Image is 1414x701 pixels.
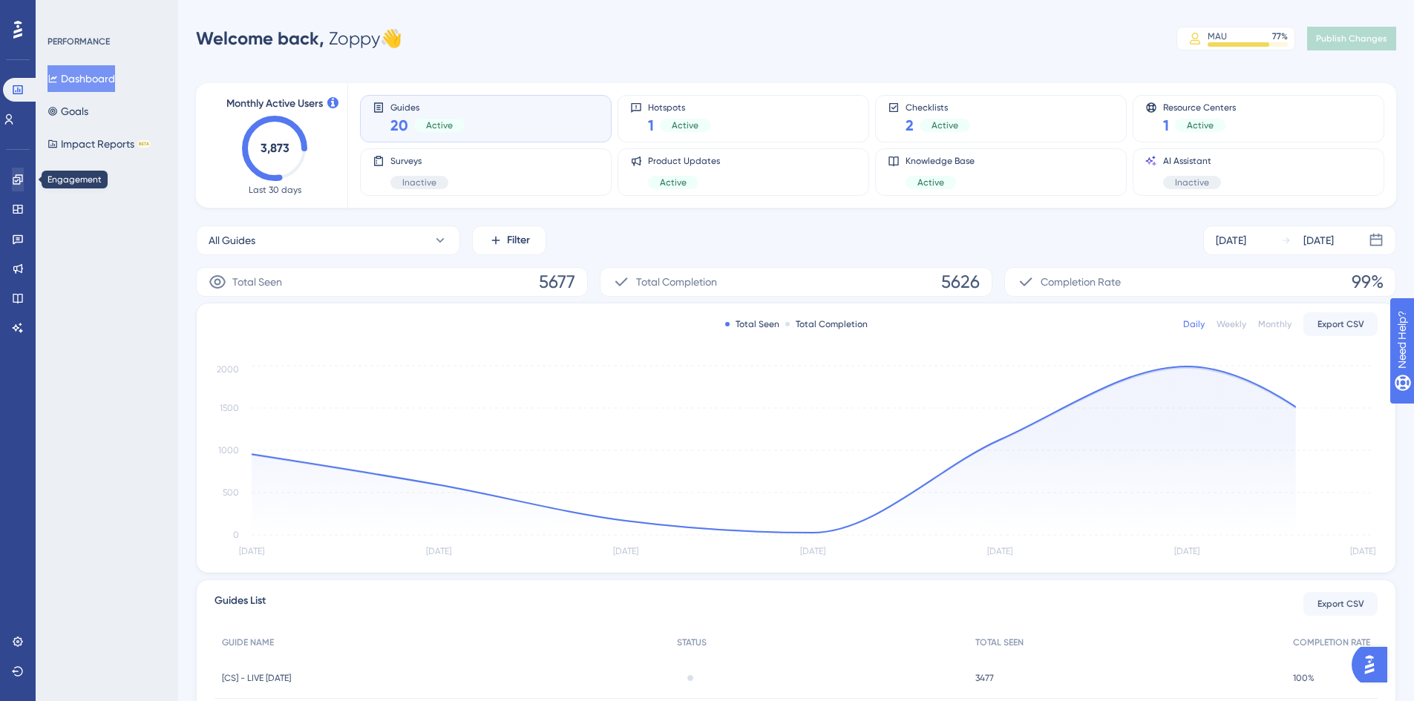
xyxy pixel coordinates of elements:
button: Publish Changes [1307,27,1396,50]
button: Filter [472,226,546,255]
span: Surveys [390,155,448,167]
div: Total Seen [725,318,779,330]
div: Daily [1183,318,1205,330]
tspan: 2000 [217,364,239,375]
div: 77 % [1272,30,1288,42]
span: Product Updates [648,155,720,167]
span: Hotspots [648,102,710,112]
span: Active [660,177,687,188]
span: 2 [906,115,914,136]
span: Inactive [402,177,436,188]
iframe: UserGuiding AI Assistant Launcher [1352,642,1396,687]
span: 5626 [941,270,980,294]
span: Checklists [906,102,970,112]
tspan: [DATE] [1350,546,1375,556]
span: All Guides [209,231,255,249]
span: Filter [507,231,530,249]
text: 3,873 [261,141,289,155]
span: Last 30 days [249,184,301,196]
span: Completion Rate [1041,273,1121,291]
span: 20 [390,115,408,136]
span: TOTAL SEEN [975,636,1024,648]
tspan: 500 [223,487,239,498]
tspan: [DATE] [1174,546,1199,556]
span: GUIDE NAME [222,636,274,648]
span: Total Completion [636,273,717,291]
span: Active [932,119,958,131]
tspan: [DATE] [800,546,825,556]
div: Zoppy 👋 [196,27,402,50]
span: Active [672,119,698,131]
div: PERFORMANCE [48,36,110,47]
tspan: [DATE] [613,546,638,556]
span: Active [1187,119,1214,131]
span: 99% [1352,270,1384,294]
span: Inactive [1175,177,1209,188]
span: Publish Changes [1316,33,1387,45]
span: Resource Centers [1163,102,1236,112]
button: Export CSV [1303,312,1378,336]
span: 1 [1163,115,1169,136]
div: Weekly [1217,318,1246,330]
tspan: 0 [233,530,239,540]
span: Total Seen [232,273,282,291]
button: All Guides [196,226,460,255]
div: Monthly [1258,318,1292,330]
span: Monthly Active Users [226,95,323,113]
span: Guides [390,102,465,112]
div: [DATE] [1303,231,1334,249]
button: Export CSV [1303,592,1378,616]
span: STATUS [677,636,707,648]
span: Knowledge Base [906,155,975,167]
span: Active [426,119,453,131]
span: Guides List [215,592,266,616]
span: 1 [648,115,654,136]
span: Welcome back, [196,27,324,49]
tspan: 1000 [218,445,239,455]
span: 100% [1293,672,1315,684]
span: 3477 [975,672,994,684]
div: [DATE] [1216,231,1246,249]
button: Goals [48,98,88,125]
span: AI Assistant [1163,155,1221,167]
tspan: [DATE] [239,546,264,556]
div: MAU [1208,30,1227,42]
span: COMPLETION RATE [1293,636,1370,648]
button: Impact ReportsBETA [48,131,151,157]
span: Active [917,177,944,188]
div: BETA [137,140,151,148]
span: Export CSV [1318,598,1364,610]
button: Dashboard [48,65,115,92]
tspan: 1500 [220,403,239,413]
span: Need Help? [35,4,93,22]
span: 5677 [539,270,575,294]
span: Export CSV [1318,318,1364,330]
tspan: [DATE] [426,546,451,556]
span: [CS] - LIVE [DATE] [222,672,291,684]
tspan: [DATE] [987,546,1012,556]
div: Total Completion [785,318,868,330]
